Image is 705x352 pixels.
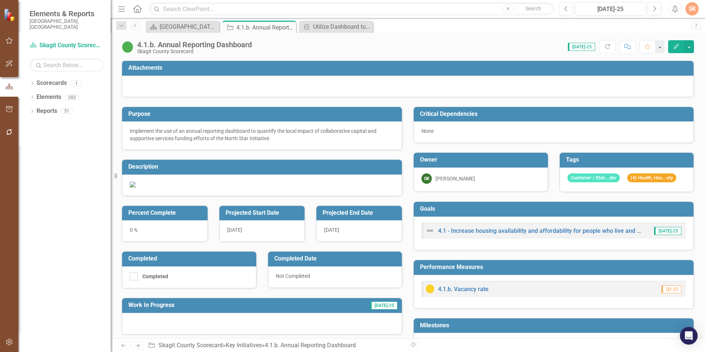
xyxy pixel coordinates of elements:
input: Search Below... [29,59,103,72]
div: [DATE]-25 [578,5,643,14]
input: Search ClearPoint... [149,3,554,15]
span: [DATE]-25 [568,43,595,51]
div: » » [148,341,402,350]
span: (4) Health, Hou...ety [627,173,676,183]
h3: Tags [566,156,690,163]
span: [DATE]-25 [654,227,681,235]
h3: Attachments [128,65,690,71]
span: [DATE]-25 [370,301,397,310]
div: [PERSON_NAME] [435,175,475,182]
h3: Work In Progress [128,302,296,308]
a: [GEOGRAPHIC_DATA] Page [147,22,218,31]
a: Scorecards [37,79,67,87]
a: Elements [37,93,61,101]
h3: Goals [420,206,690,212]
h3: Projected End Date [323,210,398,216]
span: Q2-25 [661,285,681,293]
div: Open Intercom Messenger [680,327,698,345]
span: [DATE] [324,227,339,233]
div: 4.1.b. Annual Reporting Dashboard [137,41,252,49]
p: Implement the use of an annual reporting dashboard to quantify the local impact of collaborative ... [130,127,394,142]
div: [GEOGRAPHIC_DATA] Page [160,22,218,31]
div: 1 [70,80,82,86]
div: 202 [65,94,79,100]
div: None [421,127,686,135]
div: GK [421,173,432,184]
a: Skagit County Scorecard [29,41,103,50]
div: 0 % [122,220,208,242]
h3: Completed Date [274,255,399,262]
span: Elements & Reports [29,9,103,18]
h3: Projected Start Date [226,210,301,216]
a: Key Initiatives [226,342,262,349]
img: Caution [426,284,434,293]
small: [GEOGRAPHIC_DATA], [GEOGRAPHIC_DATA] [29,18,103,30]
h3: Performance Measures [420,264,690,270]
button: SK [685,2,699,15]
div: 51 [61,108,73,114]
img: On Target [122,41,133,53]
div: Skagit County Scorecard [137,49,252,54]
a: Utilize Dashboard to Message Value of North Star Initiative [301,22,371,31]
a: 4.1.b. Vacancy rate [438,286,489,293]
button: Search [515,4,552,14]
div: 4.1.b. Annual Reporting Dashboard [265,342,356,349]
a: Skagit County Scorecard [159,342,223,349]
span: Search [525,6,541,11]
h3: Percent Complete [128,210,204,216]
img: ClearPoint Strategy [4,8,17,21]
span: Customer / Stak...der [567,173,620,183]
img: mceclip1%20v2.png [130,182,136,187]
h3: Owner [420,156,544,163]
a: Reports [37,107,57,115]
h3: Completed [128,255,253,262]
h3: Description [128,163,398,170]
img: Not Defined [426,226,434,235]
div: Not Completed [268,266,402,288]
span: [DATE] [227,227,242,233]
h3: Critical Dependencies [420,111,690,117]
h3: Purpose [128,111,398,117]
h3: Milestones [420,322,690,329]
button: [DATE]-25 [575,2,646,15]
div: Utilize Dashboard to Message Value of North Star Initiative [313,22,371,31]
div: 4.1.b. Annual Reporting Dashboard [236,23,294,32]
